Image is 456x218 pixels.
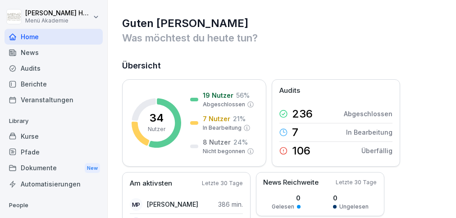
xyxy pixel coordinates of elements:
[344,109,392,118] p: Abgeschlossen
[203,147,245,155] p: Nicht begonnen
[5,176,103,192] a: Automatisierungen
[122,59,442,72] h2: Übersicht
[5,60,103,76] a: Audits
[361,146,392,155] p: Überfällig
[147,200,198,209] p: [PERSON_NAME]
[202,179,243,187] p: Letzte 30 Tage
[203,100,245,109] p: Abgeschlossen
[203,91,233,100] p: 19 Nutzer
[130,198,142,211] div: MP
[122,16,442,31] h1: Guten [PERSON_NAME]
[5,128,103,144] a: Kurse
[5,29,103,45] a: Home
[292,145,310,156] p: 106
[5,144,103,160] a: Pfade
[25,9,91,17] p: [PERSON_NAME] Hemmen
[263,177,319,188] p: News Reichweite
[333,193,369,203] p: 0
[85,163,100,173] div: New
[346,127,392,137] p: In Bearbeitung
[279,86,300,96] p: Audits
[5,160,103,177] div: Dokumente
[272,193,301,203] p: 0
[122,31,442,45] p: Was möchtest du heute tun?
[236,91,250,100] p: 56 %
[203,114,230,123] p: 7 Nutzer
[5,92,103,108] a: Veranstaltungen
[130,178,172,189] p: Am aktivsten
[5,76,103,92] a: Berichte
[25,18,91,24] p: Menü Akademie
[5,114,103,128] p: Library
[339,203,369,211] p: Ungelesen
[233,137,248,147] p: 24 %
[148,125,165,133] p: Nutzer
[292,109,313,119] p: 236
[336,178,377,186] p: Letzte 30 Tage
[5,45,103,60] a: News
[5,198,103,213] p: People
[218,200,243,209] p: 386 min.
[292,127,298,138] p: 7
[233,114,246,123] p: 21 %
[150,113,164,123] p: 34
[272,203,294,211] p: Gelesen
[203,137,231,147] p: 8 Nutzer
[203,124,242,132] p: In Bearbeitung
[5,160,103,177] a: DokumenteNew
